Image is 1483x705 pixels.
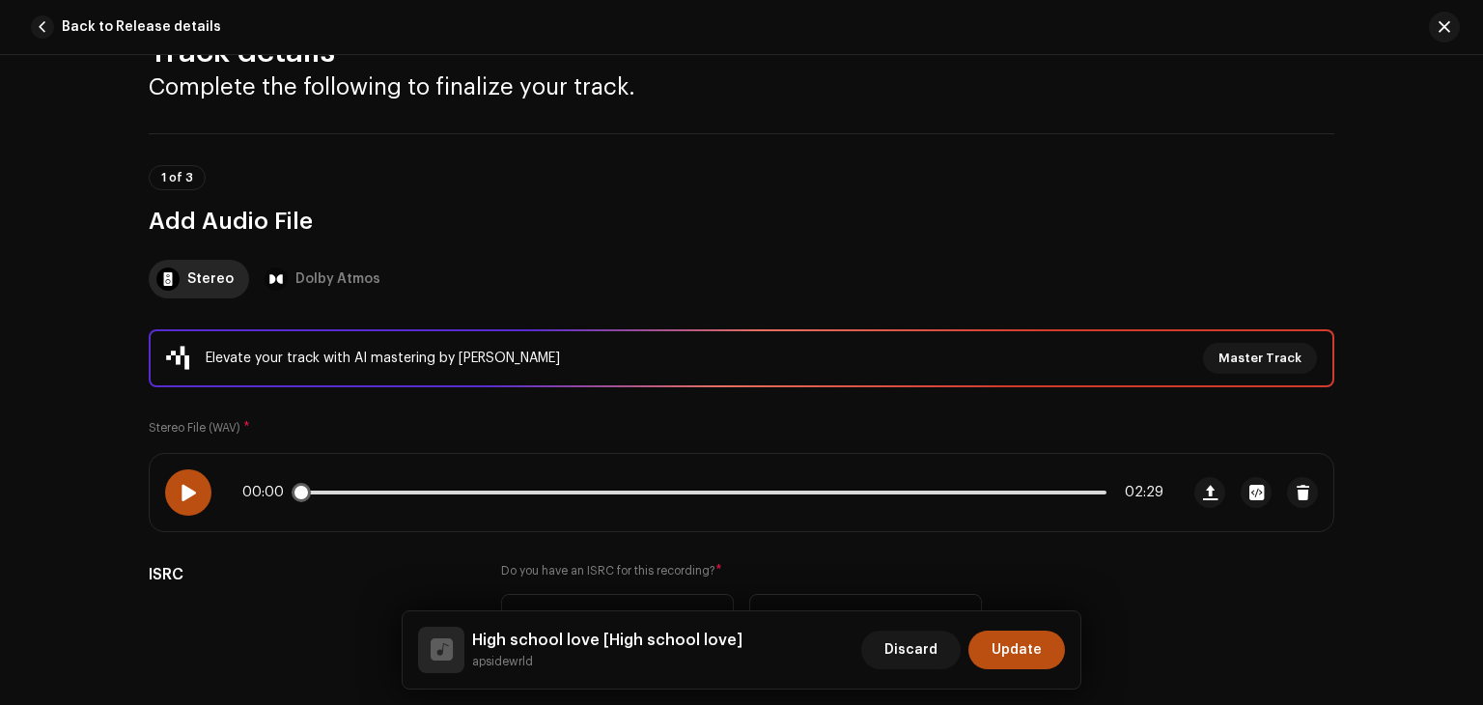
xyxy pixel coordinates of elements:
[552,609,570,630] p: No
[968,631,1065,669] button: Update
[1114,485,1163,500] span: 02:29
[1218,339,1301,378] span: Master Track
[149,206,1334,237] h3: Add Audio File
[472,652,742,671] small: High school love [High school love]
[800,609,823,630] p: Yes
[295,260,380,298] div: Dolby Atmos
[1203,343,1317,374] button: Master Track
[206,347,560,370] div: Elevate your track with AI mastering by [PERSON_NAME]
[501,563,982,578] label: Do you have an ISRC for this recording?
[149,563,470,586] h5: ISRC
[861,631,961,669] button: Discard
[992,631,1042,669] span: Update
[884,631,937,669] span: Discard
[472,629,742,652] h5: High school love [High school love]
[149,71,1334,102] h3: Complete the following to finalize your track.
